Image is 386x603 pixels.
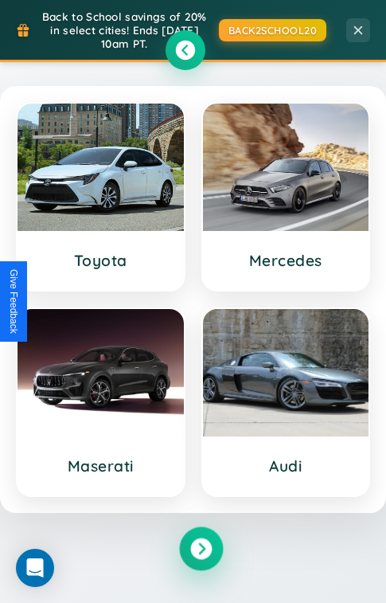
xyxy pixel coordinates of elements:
div: Open Intercom Messenger [16,549,54,587]
h3: Maserati [33,456,168,476]
h3: Audi [219,456,353,476]
button: BACK2SCHOOL20 [219,19,327,41]
h3: Toyota [33,251,168,270]
span: Back to School savings of 20% in select cities! Ends [DATE] 10am PT. [38,10,211,50]
div: Give Feedback [8,269,19,334]
h3: Mercedes [219,251,353,270]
